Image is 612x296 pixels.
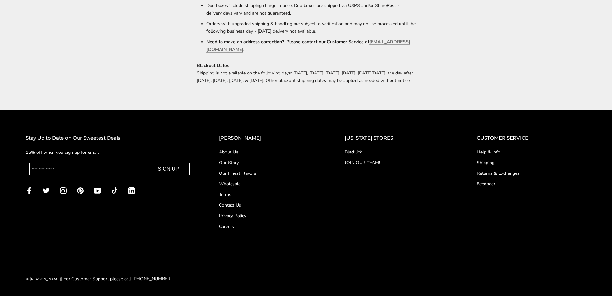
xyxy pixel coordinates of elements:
[219,170,319,177] a: Our Finest Flavors
[147,163,190,175] button: SIGN UP
[26,134,193,142] h2: Stay Up to Date on Our Sweetest Deals!
[219,223,319,230] a: Careers
[219,134,319,142] h2: [PERSON_NAME]
[206,39,410,52] a: [EMAIL_ADDRESS][DOMAIN_NAME]
[219,191,319,198] a: Terms
[206,0,416,18] li: Duo boxes include shipping charge in price. Duo boxes are shipped via USPS and/or SharePost - del...
[111,187,118,194] a: TikTok
[94,187,101,194] a: YouTube
[477,170,586,177] a: Returns & Exchanges
[345,134,451,142] h2: [US_STATE] STORES
[345,159,451,166] a: JOIN OUR TEAM!
[29,163,143,175] input: Enter your email
[477,181,586,187] a: Feedback
[60,187,67,194] a: Instagram
[206,18,416,36] li: Orders with upgraded shipping & handling are subject to verification and may not be processed unt...
[345,149,451,155] a: Blacklick
[197,62,416,84] div: Shipping is not available on the following days: [DATE], [DATE], [DATE], [DATE], [DATE][DATE], th...
[477,159,586,166] a: Shipping
[219,212,319,219] a: Privacy Policy
[219,159,319,166] a: Our Story
[206,39,410,52] strong: Need to make an address correction? Please contact our Customer Service at .
[5,271,67,291] iframe: Sign Up via Text for Offers
[43,187,50,194] a: Twitter
[477,149,586,155] a: Help & Info
[26,275,172,282] div: | For Customer Support please call [PHONE_NUMBER]
[26,149,193,156] p: 15% off when you sign up for email
[219,149,319,155] a: About Us
[197,63,229,69] strong: Blackout Dates
[477,134,586,142] h2: CUSTOMER SERVICE
[219,202,319,209] a: Contact Us
[219,181,319,187] a: Wholesale
[26,187,33,194] a: Facebook
[77,187,84,194] a: Pinterest
[128,187,135,194] a: LinkedIn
